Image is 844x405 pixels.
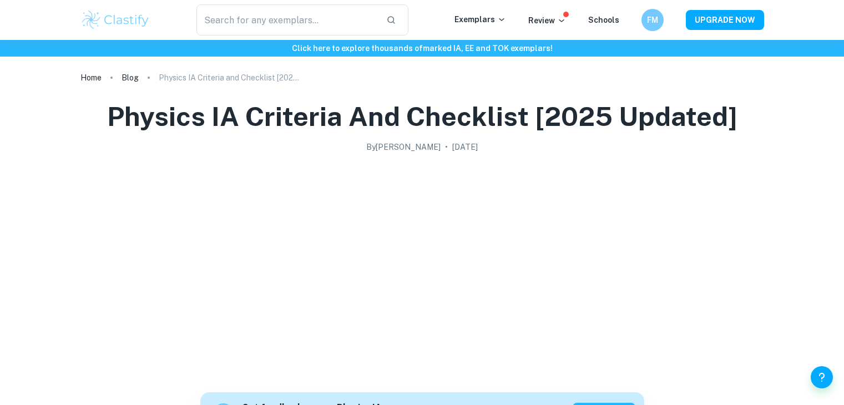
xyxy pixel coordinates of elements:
[452,141,478,153] h2: [DATE]
[588,16,619,24] a: Schools
[641,9,664,31] button: FM
[107,99,737,134] h1: Physics IA Criteria and Checklist [2025 updated]
[686,10,764,30] button: UPGRADE NOW
[80,9,151,31] img: Clastify logo
[445,141,448,153] p: •
[646,14,659,26] h6: FM
[80,70,102,85] a: Home
[200,158,644,379] img: Physics IA Criteria and Checklist [2025 updated] cover image
[454,13,506,26] p: Exemplars
[2,42,842,54] h6: Click here to explore thousands of marked IA, EE and TOK exemplars !
[811,366,833,388] button: Help and Feedback
[159,72,303,84] p: Physics IA Criteria and Checklist [2025 updated]
[366,141,441,153] h2: By [PERSON_NAME]
[196,4,378,36] input: Search for any exemplars...
[528,14,566,27] p: Review
[122,70,139,85] a: Blog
